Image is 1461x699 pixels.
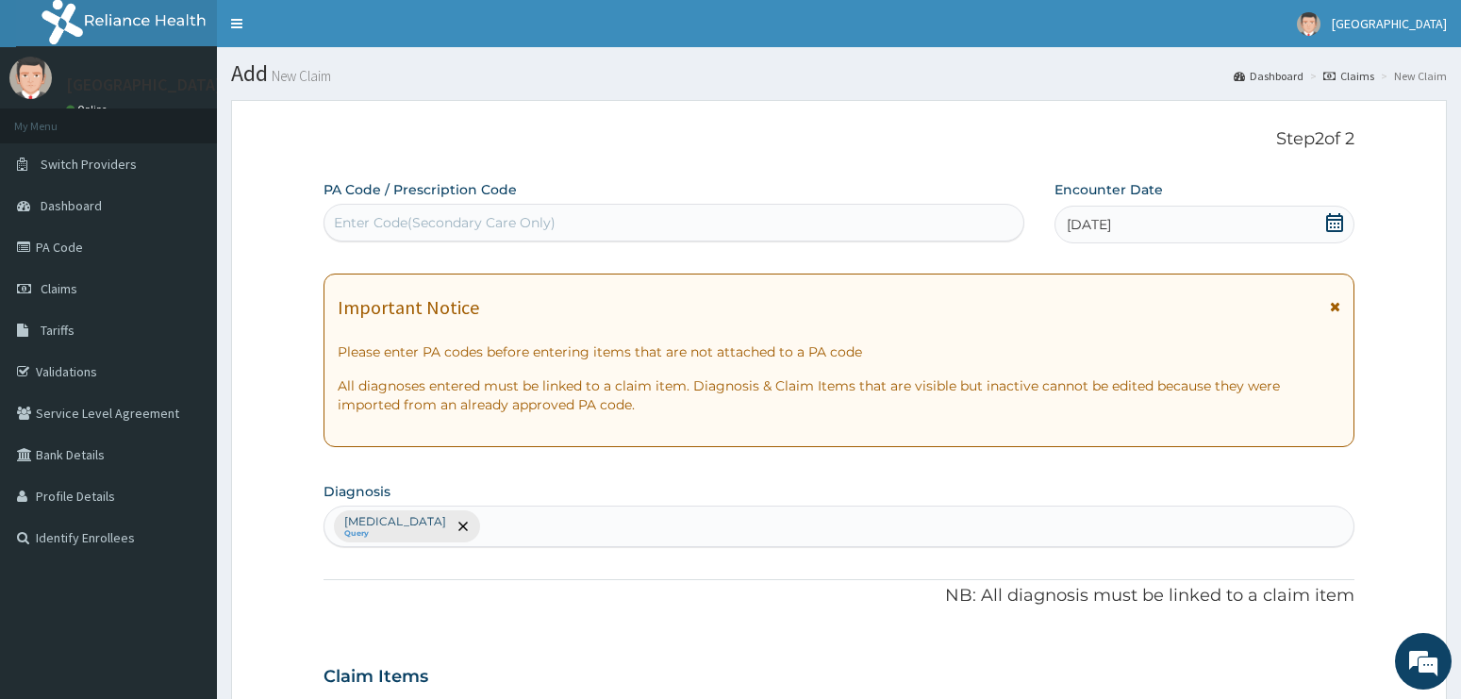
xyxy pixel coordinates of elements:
[324,482,390,501] label: Diagnosis
[1054,180,1163,199] label: Encounter Date
[1297,12,1320,36] img: User Image
[338,342,1341,361] p: Please enter PA codes before entering items that are not attached to a PA code
[41,156,137,173] span: Switch Providers
[1332,15,1447,32] span: [GEOGRAPHIC_DATA]
[41,322,75,339] span: Tariffs
[344,529,446,539] small: Query
[66,103,111,116] a: Online
[1234,68,1303,84] a: Dashboard
[344,514,446,529] p: [MEDICAL_DATA]
[338,376,1341,414] p: All diagnoses entered must be linked to a claim item. Diagnosis & Claim Items that are visible bu...
[324,584,1355,608] p: NB: All diagnosis must be linked to a claim item
[455,518,472,535] span: remove selection option
[268,69,331,83] small: New Claim
[1067,215,1111,234] span: [DATE]
[41,197,102,214] span: Dashboard
[324,180,517,199] label: PA Code / Prescription Code
[231,61,1447,86] h1: Add
[9,57,52,99] img: User Image
[338,297,479,318] h1: Important Notice
[324,129,1355,150] p: Step 2 of 2
[1323,68,1374,84] a: Claims
[334,213,556,232] div: Enter Code(Secondary Care Only)
[1376,68,1447,84] li: New Claim
[41,280,77,297] span: Claims
[324,667,428,688] h3: Claim Items
[66,76,222,93] p: [GEOGRAPHIC_DATA]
